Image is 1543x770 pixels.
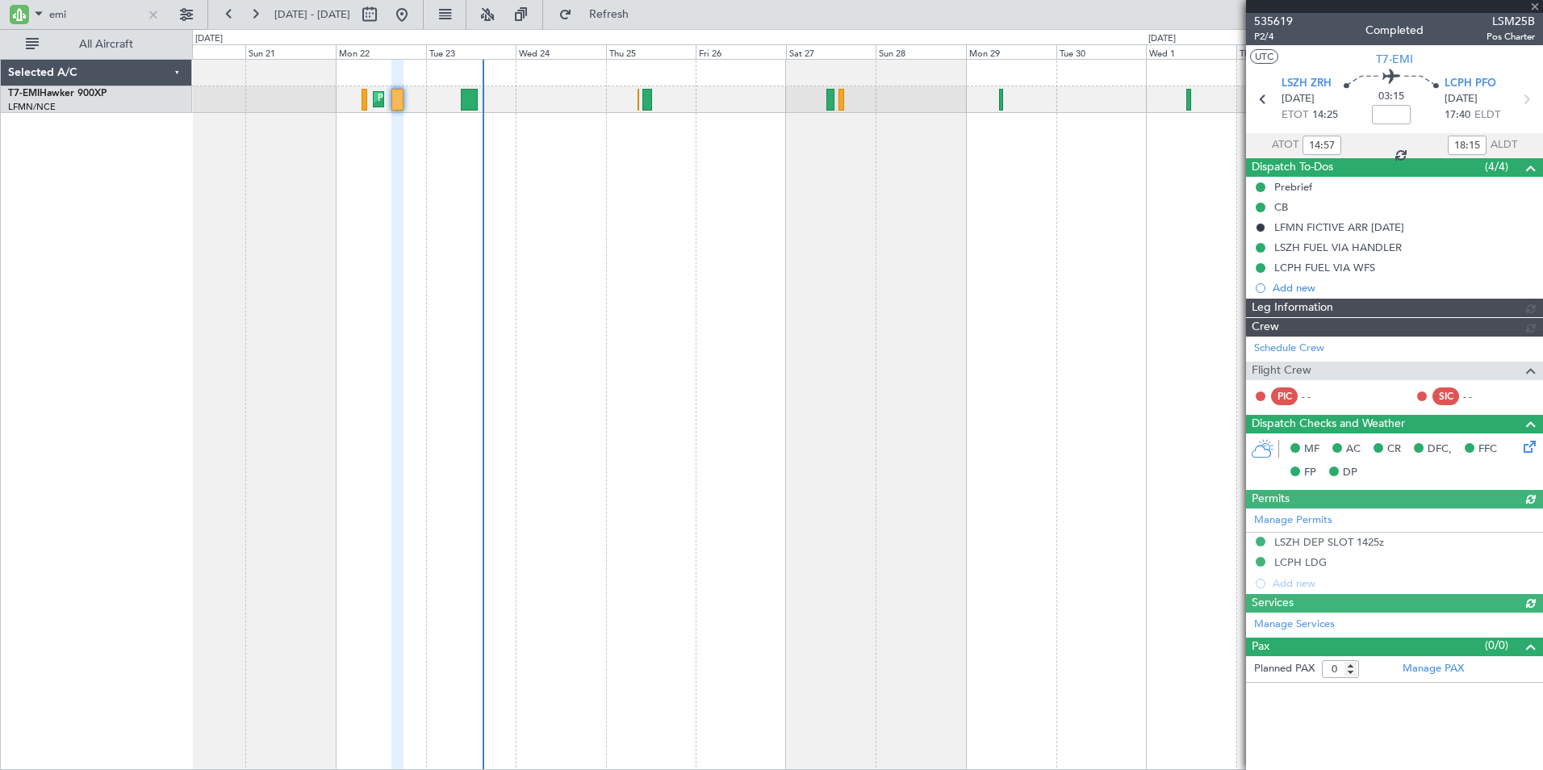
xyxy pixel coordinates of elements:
div: Sun 21 [245,44,336,59]
div: [DATE] [1148,32,1176,46]
span: Pos Charter [1487,30,1535,44]
div: Mon 22 [336,44,426,59]
a: T7-EMIHawker 900XP [8,89,107,98]
span: LSZH ZRH [1282,76,1332,92]
span: ATOT [1272,137,1298,153]
span: FFC [1478,441,1497,458]
div: LFMN FICTIVE ARR [DATE] [1274,220,1404,234]
span: Dispatch Checks and Weather [1252,415,1405,433]
span: 17:40 [1445,107,1470,123]
div: Fri 26 [696,44,786,59]
label: Planned PAX [1254,661,1315,677]
div: LSZH FUEL VIA HANDLER [1274,241,1402,254]
span: [DATE] - [DATE] [274,7,350,22]
span: ALDT [1491,137,1517,153]
div: Thu 25 [606,44,696,59]
button: UTC [1250,49,1278,64]
button: All Aircraft [18,31,175,57]
div: Wed 1 [1146,44,1236,59]
div: LCPH FUEL VIA WFS [1274,261,1375,274]
div: Sat 27 [786,44,876,59]
button: Refresh [551,2,648,27]
div: Sat 20 [156,44,246,59]
div: Sun 28 [876,44,966,59]
span: AC [1346,441,1361,458]
span: FP [1304,465,1316,481]
span: LCPH PFO [1445,76,1496,92]
span: T7-EMI [1376,51,1413,68]
span: All Aircraft [42,39,170,50]
div: Thu 2 [1236,44,1327,59]
div: Completed [1365,22,1424,39]
div: [DATE] [195,32,223,46]
span: (0/0) [1485,637,1508,654]
span: T7-EMI [8,89,40,98]
div: CB [1274,200,1288,214]
div: Planned Maint [GEOGRAPHIC_DATA] [378,87,532,111]
span: Pax [1252,638,1269,656]
span: 03:15 [1378,89,1404,105]
div: Tue 30 [1056,44,1147,59]
span: ELDT [1474,107,1500,123]
span: 14:25 [1312,107,1338,123]
span: Dispatch To-Dos [1252,158,1333,177]
span: LSM25B [1487,13,1535,30]
input: A/C (Reg. or Type) [49,2,142,27]
div: Prebrief [1274,180,1312,194]
div: Add new [1273,281,1535,295]
span: DFC, [1428,441,1452,458]
span: [DATE] [1445,91,1478,107]
span: Refresh [575,9,643,20]
a: LFMN/NCE [8,101,56,113]
div: Tue 23 [426,44,516,59]
span: (4/4) [1485,158,1508,175]
div: Wed 24 [516,44,606,59]
div: Mon 29 [966,44,1056,59]
span: DP [1343,465,1357,481]
a: Manage PAX [1403,661,1464,677]
span: ETOT [1282,107,1308,123]
span: 535619 [1254,13,1293,30]
span: P2/4 [1254,30,1293,44]
span: [DATE] [1282,91,1315,107]
span: CR [1387,441,1401,458]
span: MF [1304,441,1319,458]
